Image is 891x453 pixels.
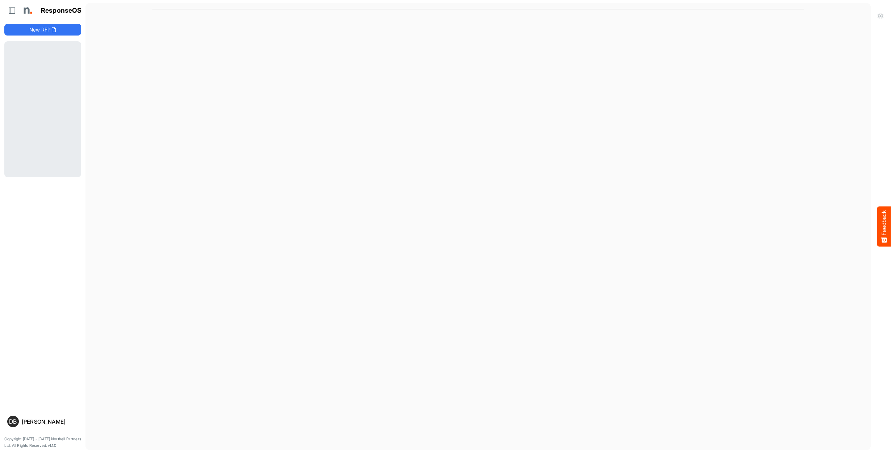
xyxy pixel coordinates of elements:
p: Copyright [DATE] - [DATE] Northell Partners Ltd. All Rights Reserved. v1.1.0 [4,436,81,449]
button: Feedback [877,207,891,247]
div: [PERSON_NAME] [22,419,78,424]
div: Loading... [4,41,81,177]
img: Northell [20,3,34,18]
h1: ResponseOS [41,7,82,14]
span: DB [9,419,17,424]
button: New RFP [4,24,81,36]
